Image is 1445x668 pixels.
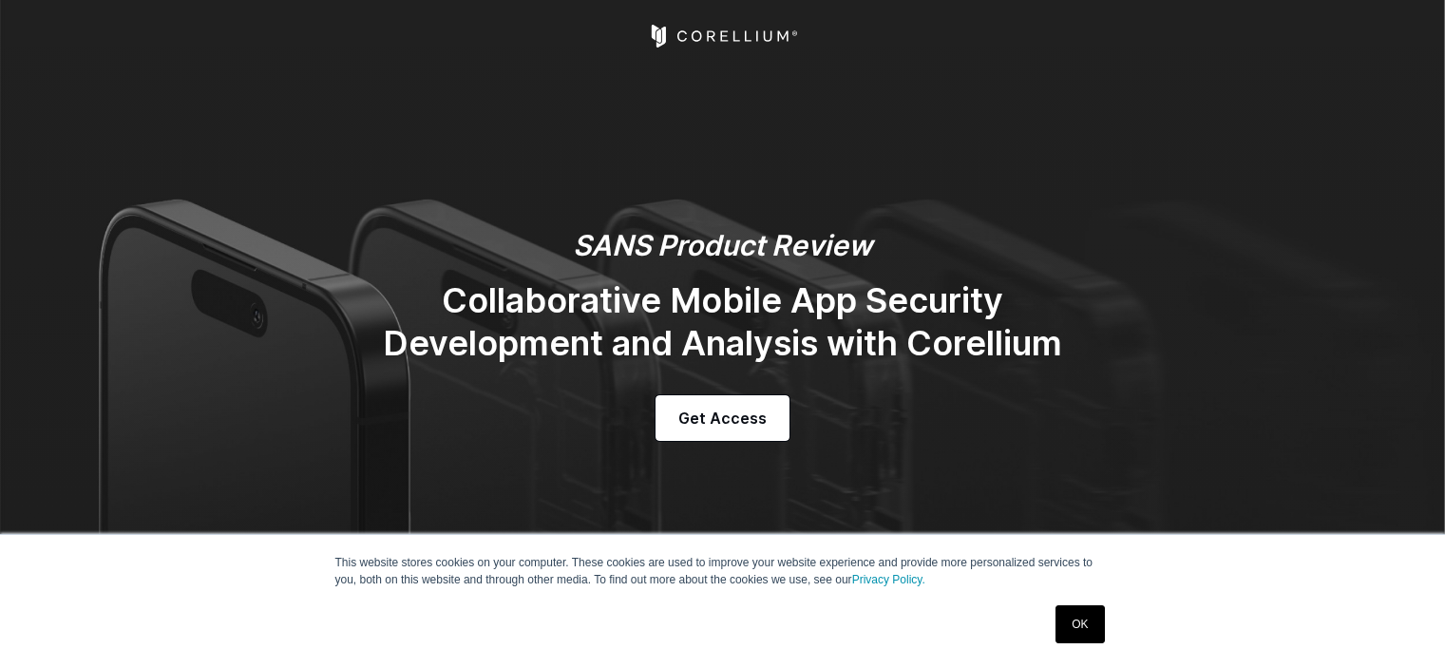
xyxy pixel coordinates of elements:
a: OK [1055,605,1104,643]
a: Corellium Home [647,25,798,48]
h2: Collaborative Mobile App Security Development and Analysis with Corellium [343,279,1103,365]
a: Privacy Policy. [852,573,925,586]
span: Get Access [678,407,767,429]
a: Get Access [656,395,789,441]
em: SANS Product Review [573,228,872,262]
p: This website stores cookies on your computer. These cookies are used to improve your website expe... [335,554,1111,588]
